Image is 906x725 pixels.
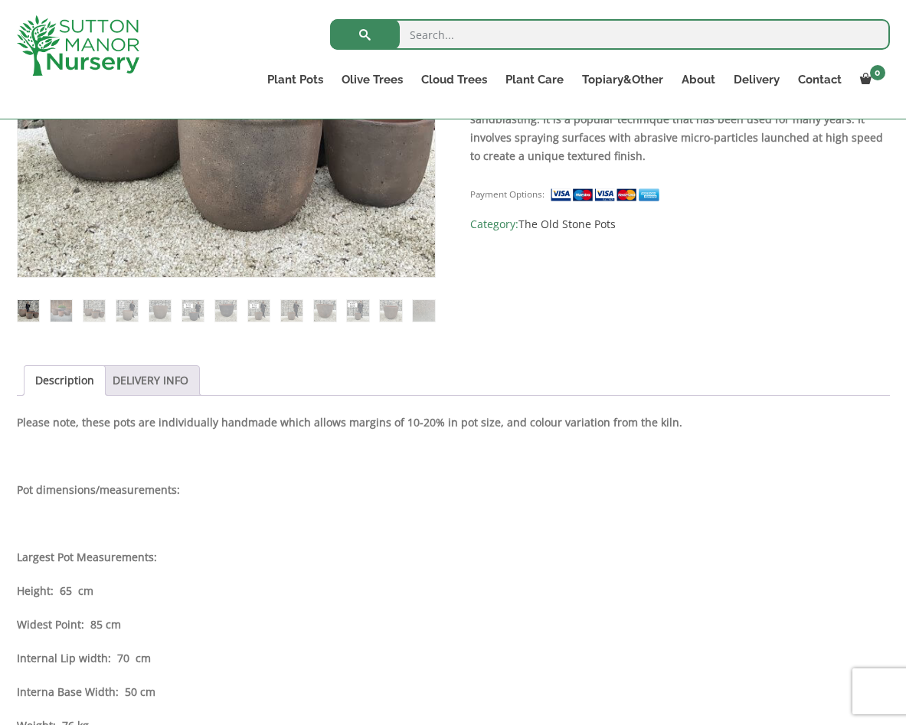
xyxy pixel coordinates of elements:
img: The Dong Hoi Old Stone Plant Pots - Image 4 [116,300,138,322]
a: Delivery [724,69,789,90]
strong: Interna Base Width: 50 cm [17,684,155,699]
img: The Dong Hoi Old Stone Plant Pots - Image 8 [248,300,270,322]
img: The Dong Hoi Old Stone Plant Pots - Image 12 [380,300,401,322]
a: 0 [851,69,890,90]
strong: Largest Pot Measurements: [17,550,157,564]
strong: Widest Point: 85 cm [17,617,121,632]
a: Description [35,366,94,395]
a: The Old Stone Pots [518,217,616,231]
a: Plant Pots [258,69,332,90]
span: Category: [470,215,889,234]
a: Cloud Trees [412,69,496,90]
img: The Dong Hoi Old Stone Plant Pots - Image 2 [51,300,72,322]
img: logo [17,15,139,76]
small: Payment Options: [470,188,545,200]
a: Contact [789,69,851,90]
img: The Dong Hoi Old Stone Plant Pots - Image 13 [413,300,434,322]
img: The Dong Hoi Old Stone Plant Pots - Image 9 [281,300,303,322]
img: The Dong Hoi Old Stone Plant Pots - Image 10 [314,300,335,322]
span: 0 [870,65,885,80]
strong: Pot dimensions/measurements: [17,482,180,497]
strong: Internal Lip width: 70 cm [17,651,151,665]
img: The Dong Hoi Old Stone Plant Pots - Image 11 [347,300,368,322]
a: DELIVERY INFO [113,366,188,395]
img: The Dong Hoi Old Stone Plant Pots - Image 3 [83,300,105,322]
img: The Dong Hoi Old Stone Plant Pots - Image 5 [149,300,171,322]
img: The Dong Hoi Old Stone Plant Pots [18,300,39,322]
img: The Dong Hoi Old Stone Plant Pots - Image 7 [215,300,237,322]
input: Search... [330,19,890,50]
a: Plant Care [496,69,573,90]
img: The Dong Hoi Old Stone Plant Pots - Image 6 [182,300,204,322]
a: Topiary&Other [573,69,672,90]
a: Olive Trees [332,69,412,90]
a: About [672,69,724,90]
img: payment supported [550,187,665,203]
strong: Please note, these pots are individually handmade which allows margins of 10-20% in pot size, and... [17,415,682,429]
strong: Height: 65 cm [17,583,93,598]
